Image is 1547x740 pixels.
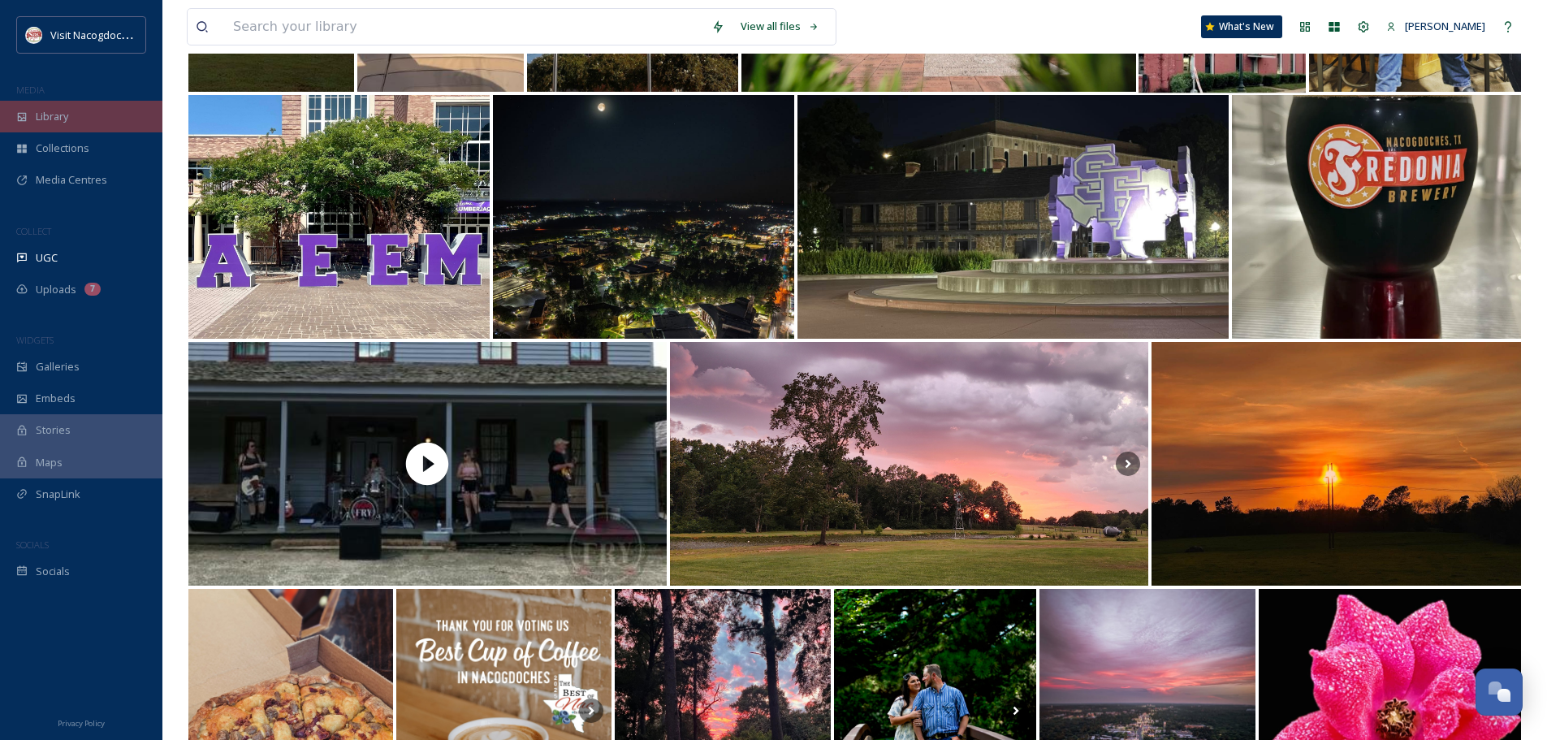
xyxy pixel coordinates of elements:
[188,342,667,586] img: thumbnail
[1232,95,1521,339] img: Come celebrate International Beer Day with us all night! We even have a whole happy hour to celeb...
[84,283,101,296] div: 7
[1476,669,1523,716] button: Open Chat
[16,225,51,237] span: COLLECT
[36,564,70,579] span: Socials
[36,250,58,266] span: UGC
[36,391,76,406] span: Embeds
[58,718,105,729] span: Privacy Policy
[670,342,1148,586] img: Pop-up storms in and around #The335 made for an enjoyable evening of cool weather, stiff winds, a...
[36,141,89,156] span: Collections
[58,712,105,732] a: Privacy Policy
[16,84,45,96] span: MEDIA
[36,172,107,188] span: Media Centres
[36,109,68,124] span: Library
[1201,15,1282,38] a: What's New
[1378,11,1493,42] a: [PERSON_NAME]
[26,27,42,43] img: images%20%281%29.jpeg
[493,95,794,339] img: Stephen F Austin State University…. At night!
[50,27,140,42] span: Visit Nacogdoches
[732,11,828,42] a: View all files
[36,282,76,297] span: Uploads
[36,422,71,438] span: Stories
[36,359,80,374] span: Galleries
[36,455,63,470] span: Maps
[225,9,703,45] input: Search your library
[797,95,1229,339] img: Goodnight from the Old Stone Fort at SFA in Nacogdoches—where Texas history sleeps under the pine...
[16,539,49,551] span: SOCIALS
[1405,19,1485,33] span: [PERSON_NAME]
[1152,342,1521,586] img: . The month of August had turned into a griddle where the days just lay there and sizzled. ~ Sue ...
[36,487,80,502] span: SnapLink
[16,334,54,346] span: WIDGETS
[188,95,490,339] img: You're ✖️-actly what we're missing! #XMarksTheSpot #WhereYouBelong #XFactor #AxeEm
